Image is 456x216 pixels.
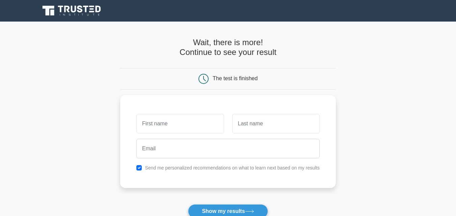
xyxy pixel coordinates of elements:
input: Email [136,139,320,158]
input: Last name [232,114,320,133]
input: First name [136,114,224,133]
div: The test is finished [213,75,258,81]
label: Send me personalized recommendations on what to learn next based on my results [145,165,320,171]
h4: Wait, there is more! Continue to see your result [120,38,336,57]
